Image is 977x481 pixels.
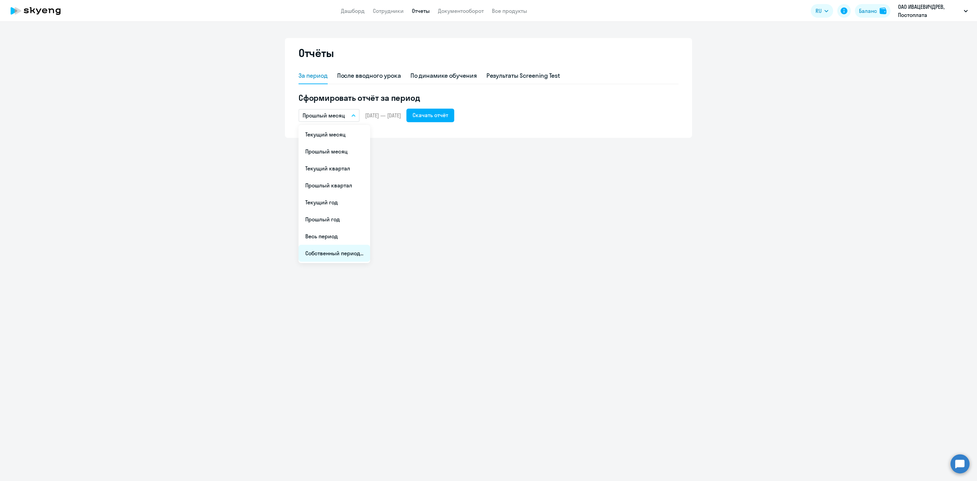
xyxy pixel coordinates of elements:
span: RU [816,7,822,15]
a: Сотрудники [373,7,404,14]
button: Прошлый месяц [299,109,360,122]
button: RU [811,4,833,18]
button: Балансbalance [855,4,890,18]
div: За период [299,71,328,80]
button: ОАО ИВАЦЕВИЧДРЕВ, Постоплата [895,3,971,19]
a: Отчеты [412,7,430,14]
h5: Сформировать отчёт за период [299,92,678,103]
button: Скачать отчёт [406,109,454,122]
h2: Отчёты [299,46,334,60]
div: Скачать отчёт [413,111,448,119]
p: ОАО ИВАЦЕВИЧДРЕВ, Постоплата [898,3,961,19]
a: Все продукты [492,7,527,14]
div: По динамике обучения [410,71,477,80]
a: Дашборд [341,7,365,14]
p: Прошлый месяц [303,111,345,119]
div: После вводного урока [337,71,401,80]
span: [DATE] — [DATE] [365,112,401,119]
ul: RU [299,125,370,263]
img: balance [880,7,886,14]
a: Документооборот [438,7,484,14]
div: Результаты Screening Test [486,71,560,80]
div: Баланс [859,7,877,15]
